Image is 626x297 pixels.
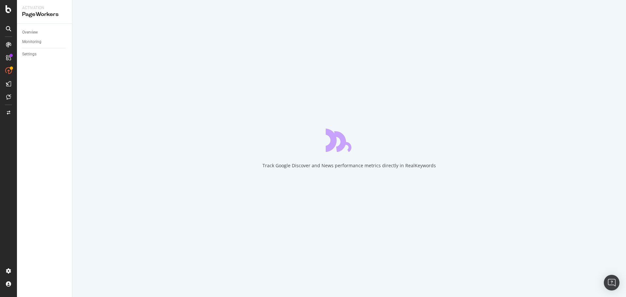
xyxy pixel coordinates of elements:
[604,275,619,290] div: Open Intercom Messenger
[22,38,41,45] div: Monitoring
[326,128,373,152] div: animation
[22,11,67,18] div: PageWorkers
[22,29,67,36] a: Overview
[22,38,67,45] a: Monitoring
[262,162,436,169] div: Track Google Discover and News performance metrics directly in RealKeywords
[22,29,38,36] div: Overview
[22,51,37,58] div: Settings
[22,51,67,58] a: Settings
[22,5,67,11] div: Activation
